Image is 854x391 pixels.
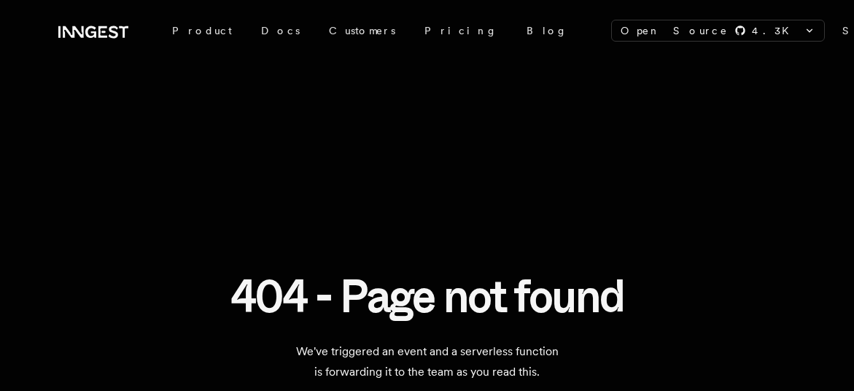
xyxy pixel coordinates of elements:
p: We've triggered an event and a serverless function is forwarding it to the team as you read this. [217,341,637,382]
span: 4.3 K [752,23,798,38]
a: Blog [512,18,582,44]
div: Product [158,18,247,44]
a: Pricing [410,18,512,44]
span: Open Source [621,23,729,38]
h1: 404 - Page not found [230,271,624,321]
a: Customers [314,18,410,44]
a: Docs [247,18,314,44]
